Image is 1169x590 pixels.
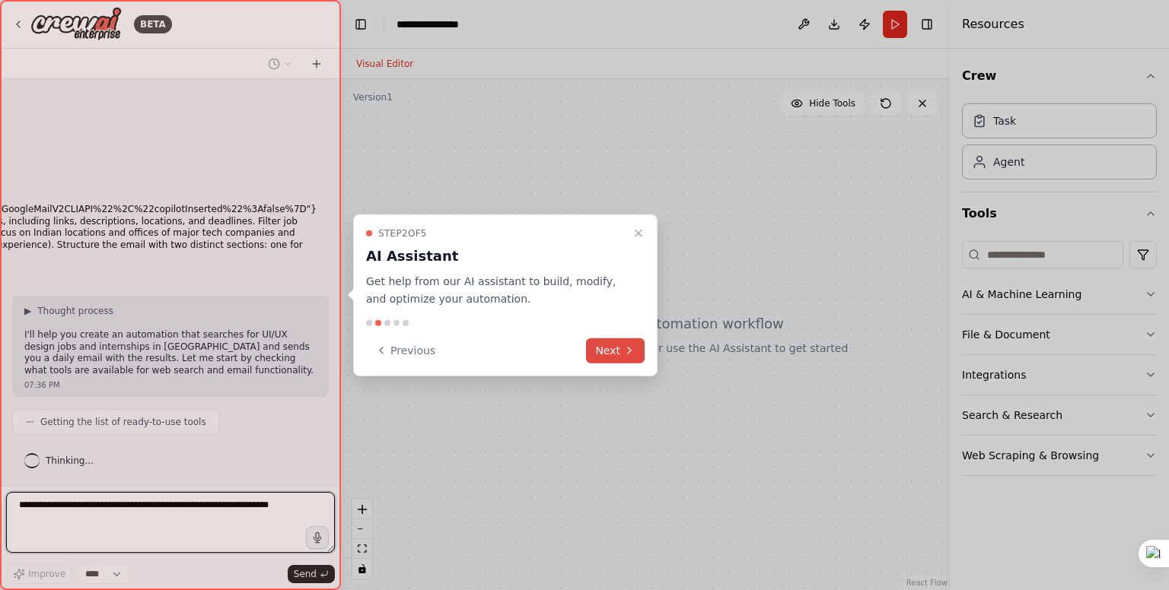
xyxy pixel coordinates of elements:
[378,227,427,239] span: Step 2 of 5
[366,273,626,308] p: Get help from our AI assistant to build, modify, and optimize your automation.
[586,338,645,363] button: Next
[366,246,626,267] h3: AI Assistant
[629,224,648,243] button: Close walkthrough
[366,338,444,363] button: Previous
[350,14,371,35] button: Hide left sidebar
